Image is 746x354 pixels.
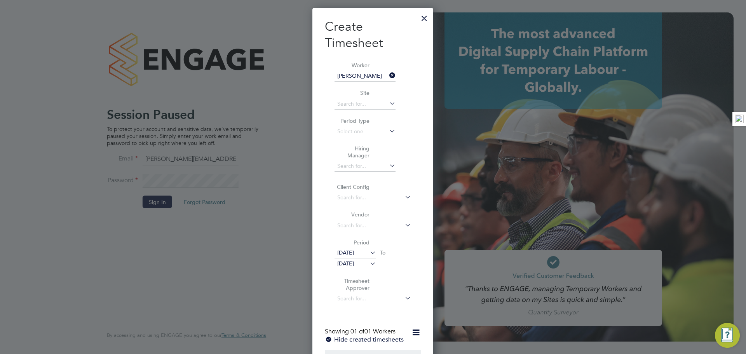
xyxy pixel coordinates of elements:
div: Showing [325,328,397,336]
input: Search for... [335,220,411,231]
input: Search for... [335,161,396,172]
span: 01 of [350,328,364,335]
h2: Create Timesheet [325,19,421,51]
span: 01 Workers [350,328,396,335]
button: Engage Resource Center [715,323,740,348]
label: Site [335,89,370,96]
input: Search for... [335,99,396,110]
label: Hide created timesheets [325,336,404,344]
label: Vendor [335,211,370,218]
input: Search for... [335,71,396,82]
label: Timesheet Approver [335,277,370,291]
label: Period [335,239,370,246]
span: To [378,248,388,258]
input: Search for... [335,192,411,203]
label: Period Type [335,117,370,124]
span: [DATE] [337,260,354,267]
input: Select one [335,126,396,137]
label: Worker [335,62,370,69]
input: Search for... [335,293,411,304]
span: [DATE] [337,249,354,256]
label: Hiring Manager [335,145,370,159]
label: Client Config [335,183,370,190]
